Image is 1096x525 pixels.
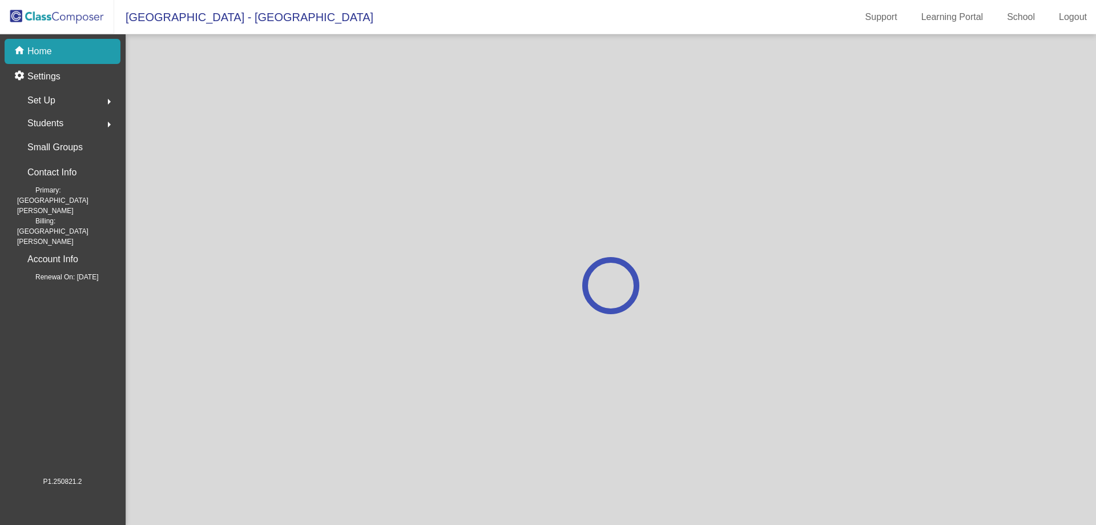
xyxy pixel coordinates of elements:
p: Home [27,45,52,58]
span: Students [27,115,63,131]
a: School [998,8,1044,26]
mat-icon: arrow_right [102,95,116,109]
span: Billing: [GEOGRAPHIC_DATA][PERSON_NAME] [17,216,120,247]
a: Learning Portal [912,8,993,26]
a: Logout [1050,8,1096,26]
p: Account Info [27,251,78,267]
span: Primary: [GEOGRAPHIC_DATA][PERSON_NAME] [17,185,120,216]
mat-icon: home [14,45,27,58]
span: Renewal On: [DATE] [17,272,98,282]
p: Settings [27,70,61,83]
mat-icon: settings [14,70,27,83]
a: Support [856,8,906,26]
span: [GEOGRAPHIC_DATA] - [GEOGRAPHIC_DATA] [114,8,373,26]
span: Set Up [27,93,55,109]
mat-icon: arrow_right [102,118,116,131]
p: Small Groups [27,139,83,155]
p: Contact Info [27,165,76,181]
